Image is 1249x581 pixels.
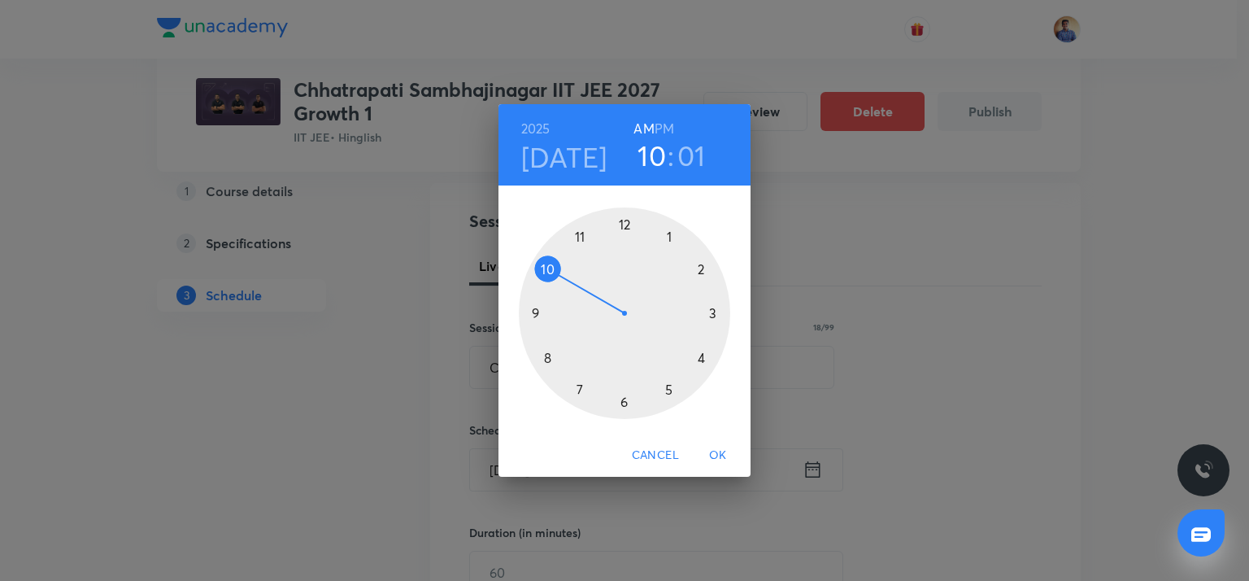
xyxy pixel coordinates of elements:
button: AM [633,117,654,140]
h3: : [668,138,674,173]
button: 01 [677,138,706,173]
button: 2025 [521,117,551,140]
span: OK [698,445,738,465]
button: 10 [638,138,666,173]
button: [DATE] [521,140,607,174]
button: OK [692,440,744,470]
button: Cancel [625,440,685,470]
span: Cancel [632,445,679,465]
button: PM [655,117,674,140]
